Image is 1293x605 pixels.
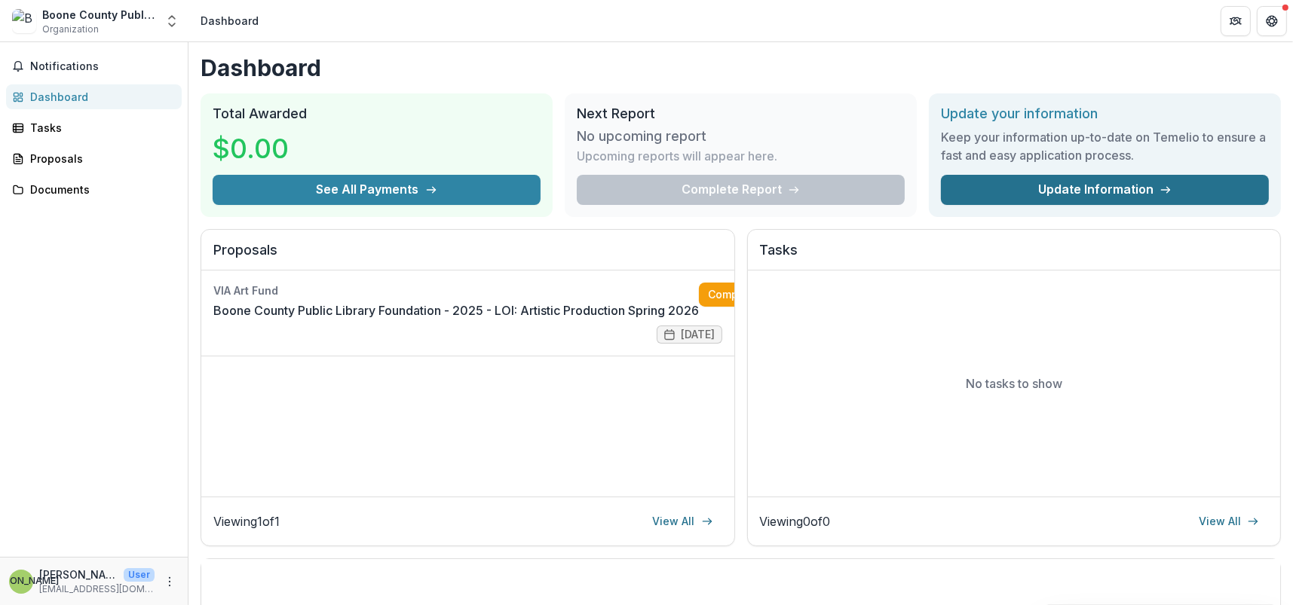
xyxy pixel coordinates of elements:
[42,7,155,23] div: Boone County Public Library Foundation
[6,84,182,109] a: Dashboard
[30,60,176,73] span: Notifications
[941,105,1269,122] h2: Update your information
[6,146,182,171] a: Proposals
[213,128,326,169] h3: $0.00
[161,573,179,591] button: More
[161,6,182,36] button: Open entity switcher
[941,128,1269,164] h3: Keep your information up-to-date on Temelio to ensure a fast and easy application process.
[213,175,541,205] button: See All Payments
[760,242,1269,270] h2: Tasks
[577,147,777,165] p: Upcoming reports will appear here.
[30,182,170,197] div: Documents
[1221,6,1251,36] button: Partners
[577,105,905,122] h2: Next Report
[577,128,706,145] h3: No upcoming report
[6,115,182,140] a: Tasks
[6,177,182,202] a: Documents
[213,105,541,122] h2: Total Awarded
[1257,6,1287,36] button: Get Help
[195,10,265,32] nav: breadcrumb
[213,301,699,319] a: Boone County Public Library Foundation - 2025 - LOI: Artistic Production Spring 2026
[760,512,831,530] p: Viewing 0 of 0
[42,23,99,36] span: Organization
[213,242,722,270] h2: Proposals
[30,120,170,136] div: Tasks
[201,13,259,29] div: Dashboard
[6,54,182,78] button: Notifications
[12,9,36,33] img: Boone County Public Library Foundation
[966,374,1062,393] p: No tasks to show
[201,54,1281,81] h1: Dashboard
[1190,509,1268,533] a: View All
[30,89,170,105] div: Dashboard
[213,512,280,530] p: Viewing 1 of 1
[941,175,1269,205] a: Update Information
[39,582,155,596] p: [EMAIL_ADDRESS][DOMAIN_NAME]
[124,568,155,582] p: User
[39,567,118,582] p: [PERSON_NAME]
[699,283,786,307] a: Complete
[644,509,722,533] a: View All
[30,151,170,167] div: Proposals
